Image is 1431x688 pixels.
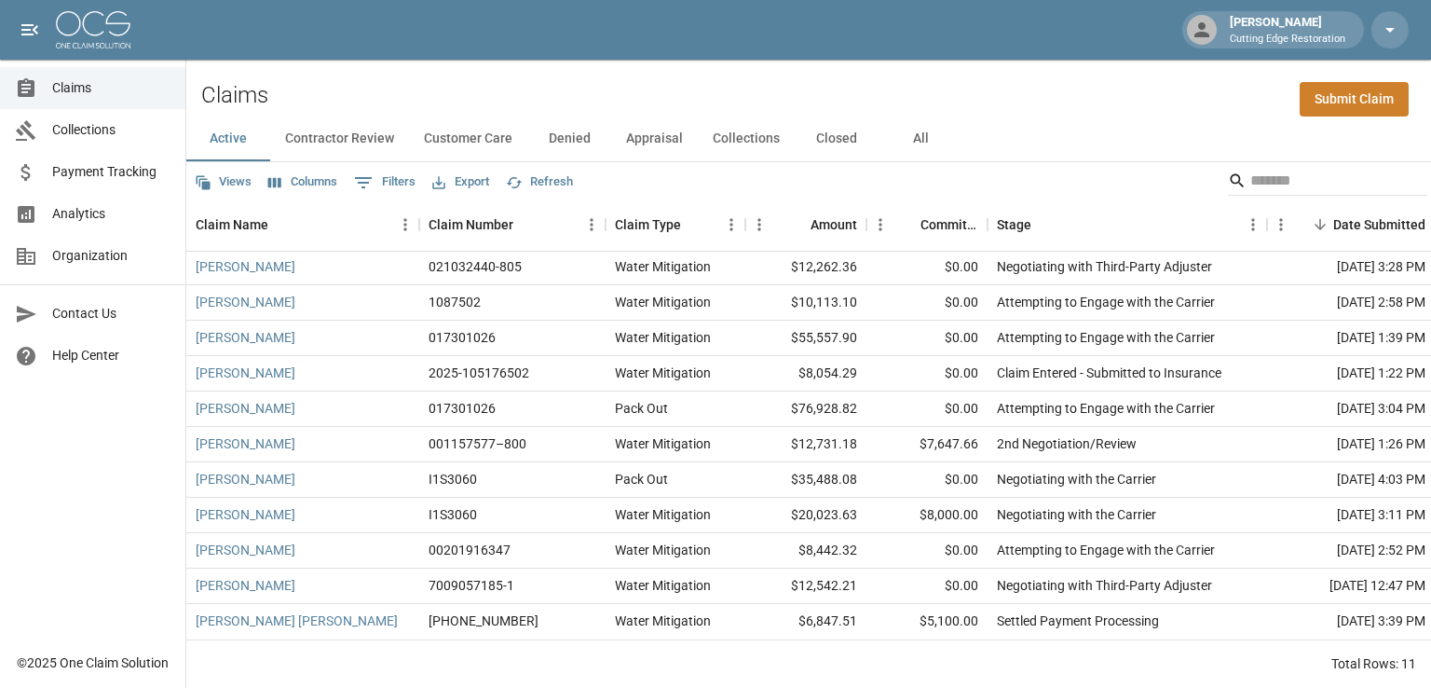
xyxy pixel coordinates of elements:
[52,78,170,98] span: Claims
[429,328,496,347] div: 017301026
[615,470,668,488] div: Pack Out
[196,576,295,595] a: [PERSON_NAME]
[196,293,295,311] a: [PERSON_NAME]
[429,612,538,630] div: 2025-592-896351
[52,246,170,266] span: Organization
[429,257,522,276] div: 021032440-805
[1031,212,1057,238] button: Sort
[681,212,707,238] button: Sort
[745,533,866,569] div: $8,442.32
[615,541,711,559] div: Water Mitigation
[745,356,866,392] div: $8,054.29
[429,293,481,311] div: 1087502
[52,304,170,323] span: Contact Us
[52,162,170,182] span: Payment Tracking
[52,120,170,140] span: Collections
[196,434,295,453] a: [PERSON_NAME]
[866,250,988,285] div: $0.00
[615,257,711,276] div: Water Mitigation
[745,427,866,462] div: $12,731.18
[615,434,711,453] div: Water Mitigation
[1267,211,1295,239] button: Menu
[429,505,477,524] div: I1S3060
[997,257,1212,276] div: Negotiating with Third-Party Adjuster
[429,541,511,559] div: 00201916347
[201,82,268,109] h2: Claims
[866,533,988,569] div: $0.00
[527,117,611,161] button: Denied
[11,11,48,48] button: open drawer
[866,462,988,498] div: $0.00
[866,498,988,533] div: $8,000.00
[606,199,745,251] div: Claim Type
[196,364,295,382] a: [PERSON_NAME]
[745,285,866,321] div: $10,113.10
[866,392,988,427] div: $0.00
[196,470,295,488] a: [PERSON_NAME]
[615,612,711,630] div: Water Mitigation
[578,211,606,239] button: Menu
[997,399,1215,418] div: Attempting to Engage with the Carrier
[745,250,866,285] div: $12,262.36
[795,117,879,161] button: Closed
[1230,32,1345,48] p: Cutting Edge Restoration
[894,212,920,238] button: Sort
[186,117,270,161] button: Active
[196,257,295,276] a: [PERSON_NAME]
[745,199,866,251] div: Amount
[429,399,496,418] div: 017301026
[349,168,420,198] button: Show filters
[196,328,295,347] a: [PERSON_NAME]
[615,576,711,595] div: Water Mitigation
[186,199,419,251] div: Claim Name
[615,399,668,418] div: Pack Out
[196,199,268,251] div: Claim Name
[997,541,1215,559] div: Attempting to Engage with the Carrier
[866,569,988,604] div: $0.00
[615,505,711,524] div: Water Mitigation
[745,462,866,498] div: $35,488.08
[745,498,866,533] div: $20,023.63
[866,604,988,640] div: $5,100.00
[698,117,795,161] button: Collections
[1331,654,1416,673] div: Total Rows: 11
[615,328,711,347] div: Water Mitigation
[997,434,1137,453] div: 2nd Negotiation/Review
[997,576,1212,595] div: Negotiating with Third-Party Adjuster
[997,293,1215,311] div: Attempting to Engage with the Carrier
[186,117,1431,161] div: dynamic tabs
[52,346,170,365] span: Help Center
[196,505,295,524] a: [PERSON_NAME]
[52,204,170,224] span: Analytics
[811,199,857,251] div: Amount
[17,654,169,672] div: © 2025 One Claim Solution
[615,293,711,311] div: Water Mitigation
[997,470,1156,488] div: Negotiating with the Carrier
[429,199,513,251] div: Claim Number
[1300,82,1409,117] a: Submit Claim
[268,212,294,238] button: Sort
[997,612,1159,630] div: Settled Payment Processing
[429,364,529,382] div: 2025-105176502
[428,168,494,197] button: Export
[997,505,1156,524] div: Negotiating with the Carrier
[997,328,1215,347] div: Attempting to Engage with the Carrier
[429,434,526,453] div: 001157577–800
[270,117,409,161] button: Contractor Review
[866,211,894,239] button: Menu
[1228,166,1427,200] div: Search
[997,364,1221,382] div: Claim Entered - Submitted to Insurance
[784,212,811,238] button: Sort
[866,199,988,251] div: Committed Amount
[745,569,866,604] div: $12,542.21
[988,199,1267,251] div: Stage
[997,199,1031,251] div: Stage
[190,168,256,197] button: Views
[920,199,978,251] div: Committed Amount
[745,604,866,640] div: $6,847.51
[196,399,295,418] a: [PERSON_NAME]
[866,427,988,462] div: $7,647.66
[745,211,773,239] button: Menu
[1222,13,1353,47] div: [PERSON_NAME]
[391,211,419,239] button: Menu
